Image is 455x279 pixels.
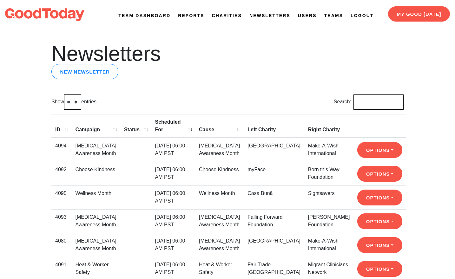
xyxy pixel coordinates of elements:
[247,143,300,148] a: [GEOGRAPHIC_DATA]
[51,138,72,162] td: 4094
[247,191,273,196] a: Casa Bună
[151,185,195,209] td: [DATE] 06:00 AM PST
[212,12,242,19] a: Charities
[304,114,354,138] th: Right Charity
[151,162,195,185] td: [DATE] 06:00 AM PST
[195,138,244,162] td: [MEDICAL_DATA] Awareness Month
[357,261,402,277] button: Options
[72,233,120,257] td: [MEDICAL_DATA] Awareness Month
[247,238,300,243] a: [GEOGRAPHIC_DATA]
[51,233,72,257] td: 4080
[308,238,339,251] a: Make-A-Wish International
[308,143,339,156] a: Make-A-Wish International
[195,162,244,185] td: Choose Kindness
[357,237,402,253] button: Options
[72,114,120,138] th: Campaign: activate to sort column ascending
[51,94,96,110] label: Show entries
[195,114,244,138] th: Cause: activate to sort column ascending
[5,8,84,21] img: logo-dark-da6b47b19159aada33782b937e4e11ca563a98e0ec6b0b8896e274de7198bfd4.svg
[308,262,348,275] a: Migrant Clinicians Network
[298,12,317,19] a: Users
[51,114,72,138] th: ID: activate to sort column ascending
[388,6,450,22] a: My Good [DATE]
[247,214,282,227] a: Falling Forward Foundation
[151,209,195,233] td: [DATE] 06:00 AM PST
[308,214,350,227] a: [PERSON_NAME] Foundation
[195,209,244,233] td: [MEDICAL_DATA] Awareness Month
[195,185,244,209] td: Wellness Month
[51,162,72,185] td: 4092
[357,190,402,205] button: Options
[324,12,343,19] a: Teams
[247,167,266,172] a: myFace
[64,94,81,110] select: Showentries
[72,138,120,162] td: [MEDICAL_DATA] Awareness Month
[247,262,300,275] a: Fair Trade [GEOGRAPHIC_DATA]
[120,114,151,138] th: Status: activate to sort column ascending
[72,162,120,185] td: Choose Kindness
[72,185,120,209] td: Wellness Month
[51,185,72,209] td: 4095
[178,12,204,19] a: Reports
[118,12,170,19] a: Team Dashboard
[357,142,402,158] button: Options
[151,114,195,138] th: Scheduled For: activate to sort column ascending
[308,191,335,196] a: Sightsavers
[195,233,244,257] td: [MEDICAL_DATA] Awareness Month
[357,213,402,229] button: Options
[72,209,120,233] td: [MEDICAL_DATA] Awareness Month
[353,94,404,110] input: Search:
[334,94,404,110] label: Search:
[351,12,373,19] a: Logout
[151,138,195,162] td: [DATE] 06:00 AM PST
[51,64,118,79] a: New newsletter
[51,209,72,233] td: 4093
[249,12,290,19] a: Newsletters
[357,166,402,182] button: Options
[151,233,195,257] td: [DATE] 06:00 AM PST
[244,114,304,138] th: Left Charity
[308,167,340,180] a: Born this Way Foundation
[51,43,404,64] h1: Newsletters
